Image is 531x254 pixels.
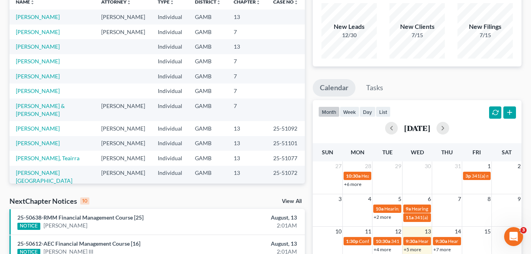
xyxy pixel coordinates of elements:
[414,214,491,220] span: 341(a) meeting for [PERSON_NAME]
[95,121,151,136] td: [PERSON_NAME]
[457,31,513,39] div: 7/15
[376,206,384,212] span: 10a
[427,194,432,204] span: 6
[151,166,189,188] td: Individual
[227,39,267,54] td: 13
[16,58,60,64] a: [PERSON_NAME]
[227,25,267,39] td: 7
[340,106,359,117] button: week
[16,140,60,146] a: [PERSON_NAME]
[397,194,402,204] span: 5
[454,227,462,236] span: 14
[361,173,423,179] span: Hearing for [PERSON_NAME]
[282,199,302,204] a: View All
[412,206,511,212] span: Hearing for [PERSON_NAME] [PERSON_NAME]
[359,79,390,97] a: Tasks
[435,238,447,244] span: 9:30a
[404,124,430,132] h2: [DATE]
[95,99,151,121] td: [PERSON_NAME]
[189,166,227,188] td: GAMB
[441,149,453,155] span: Thu
[404,246,421,252] a: +5 more
[189,83,227,98] td: GAMB
[43,222,87,229] a: [PERSON_NAME]
[389,31,445,39] div: 7/15
[424,161,432,171] span: 30
[487,161,491,171] span: 1
[367,194,372,204] span: 4
[394,161,402,171] span: 29
[457,194,462,204] span: 7
[227,9,267,24] td: 13
[95,151,151,165] td: [PERSON_NAME]
[151,151,189,165] td: Individual
[321,31,377,39] div: 12/30
[346,238,358,244] span: 1:30p
[384,206,446,212] span: Hearing for [PERSON_NAME]
[227,69,267,83] td: 7
[209,214,297,222] div: August, 13
[17,223,40,230] div: NOTICE
[389,22,445,31] div: New Clients
[189,54,227,69] td: GAMB
[189,39,227,54] td: GAMB
[209,240,297,248] div: August, 13
[411,149,424,155] span: Wed
[151,99,189,121] td: Individual
[465,173,471,179] span: 3p
[487,194,491,204] span: 8
[334,161,342,171] span: 27
[267,151,305,165] td: 25-51077
[322,149,333,155] span: Sun
[16,102,65,117] a: [PERSON_NAME] & [PERSON_NAME]
[189,151,227,165] td: GAMB
[448,238,510,244] span: Hearing for [PERSON_NAME]
[189,136,227,151] td: GAMB
[374,214,391,220] a: +2 more
[484,227,491,236] span: 15
[472,149,481,155] span: Fri
[16,87,60,94] a: [PERSON_NAME]
[433,246,451,252] a: +7 more
[376,106,391,117] button: list
[151,69,189,83] td: Individual
[189,121,227,136] td: GAMB
[9,196,89,206] div: NextChapter Notices
[318,106,340,117] button: month
[16,43,60,50] a: [PERSON_NAME]
[376,238,390,244] span: 10:30a
[95,9,151,24] td: [PERSON_NAME]
[16,169,72,184] a: [PERSON_NAME][GEOGRAPHIC_DATA]
[454,161,462,171] span: 31
[394,227,402,236] span: 12
[406,238,418,244] span: 9:30a
[151,121,189,136] td: Individual
[406,206,411,212] span: 9a
[95,166,151,188] td: [PERSON_NAME]
[346,173,361,179] span: 10:30a
[151,25,189,39] td: Individual
[189,9,227,24] td: GAMB
[514,227,522,236] span: 16
[457,22,513,31] div: New Filings
[151,136,189,151] td: Individual
[95,25,151,39] td: [PERSON_NAME]
[16,28,60,35] a: [PERSON_NAME]
[95,136,151,151] td: [PERSON_NAME]
[17,214,144,221] a: 25-50638-RMM Financial Management Course [25]
[227,54,267,69] td: 7
[227,99,267,121] td: 7
[267,166,305,188] td: 25-51072
[189,99,227,121] td: GAMB
[16,125,60,132] a: [PERSON_NAME]
[359,106,376,117] button: day
[517,194,522,204] span: 9
[406,214,414,220] span: 11a
[151,83,189,98] td: Individual
[80,197,89,205] div: 10
[364,227,372,236] span: 11
[189,69,227,83] td: GAMB
[391,238,467,244] span: 341(a) meeting for [PERSON_NAME]
[364,161,372,171] span: 28
[374,246,391,252] a: +4 more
